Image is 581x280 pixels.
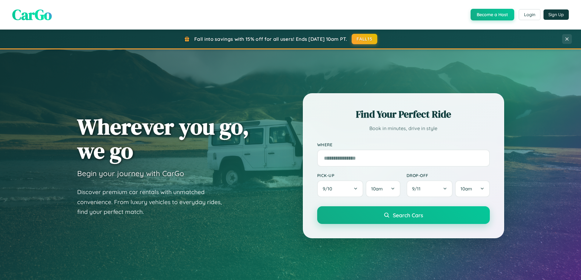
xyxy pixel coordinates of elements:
[412,186,424,192] span: 9 / 11
[77,169,184,178] h3: Begin your journey with CarGo
[194,36,347,42] span: Fall into savings with 15% off for all users! Ends [DATE] 10am PT.
[317,108,490,121] h2: Find Your Perfect Ride
[12,5,52,25] span: CarGo
[366,180,400,197] button: 10am
[471,9,514,20] button: Become a Host
[393,212,423,218] span: Search Cars
[317,142,490,147] label: Where
[461,186,472,192] span: 10am
[455,180,490,197] button: 10am
[317,124,490,133] p: Book in minutes, drive in style
[323,186,335,192] span: 9 / 10
[317,206,490,224] button: Search Cars
[543,9,569,20] button: Sign Up
[317,173,400,178] label: Pick-up
[407,173,490,178] label: Drop-off
[407,180,453,197] button: 9/11
[317,180,364,197] button: 9/10
[371,186,383,192] span: 10am
[519,9,540,20] button: Login
[352,34,377,44] button: FALL15
[77,115,249,163] h1: Wherever you go, we go
[77,187,230,217] p: Discover premium car rentals with unmatched convenience. From luxury vehicles to everyday rides, ...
